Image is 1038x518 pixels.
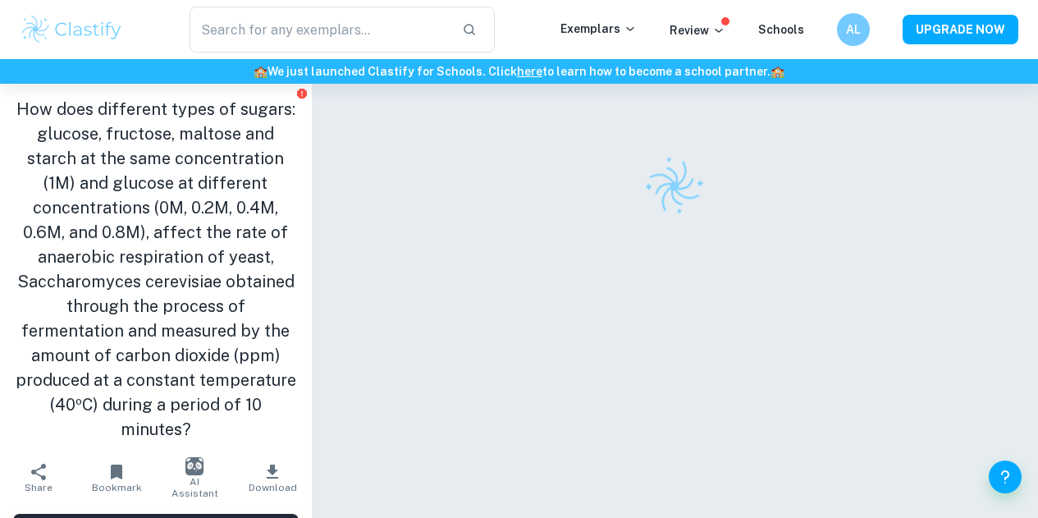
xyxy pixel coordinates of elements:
button: Report issue [296,87,309,99]
h6: We just launched Clastify for Schools. Click to learn how to become a school partner. [3,62,1035,80]
span: Share [25,482,53,493]
button: AL [837,13,870,46]
img: Clastify logo [634,146,715,227]
input: Search for any exemplars... [190,7,449,53]
a: here [517,65,542,78]
span: 🏫 [770,65,784,78]
button: AI Assistant [156,455,234,501]
button: Help and Feedback [989,461,1022,493]
img: AI Assistant [185,457,203,475]
span: Bookmark [92,482,142,493]
img: Clastify logo [20,13,124,46]
span: AI Assistant [166,476,224,499]
span: 🏫 [254,65,268,78]
button: Download [234,455,312,501]
button: UPGRADE NOW [903,15,1018,44]
a: Schools [758,23,804,36]
h1: How does different types of sugars: glucose, fructose, maltose and starch at the same concentrati... [13,97,299,442]
span: Download [249,482,297,493]
p: Exemplars [560,20,637,38]
button: Bookmark [78,455,156,501]
p: Review [670,21,725,39]
h6: AL [844,21,863,39]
